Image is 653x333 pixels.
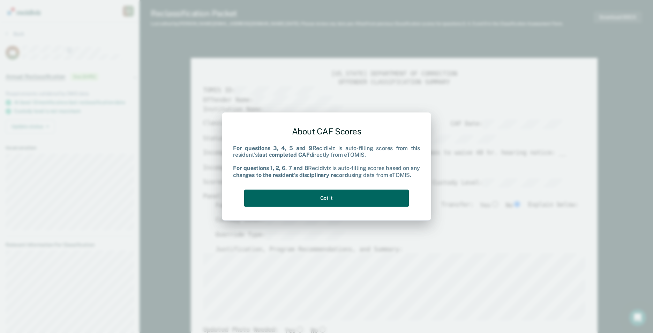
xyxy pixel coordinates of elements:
button: Got it [244,190,409,207]
b: last completed CAF [257,151,309,158]
div: Recidiviz is auto-filling scores from this resident's directly from eTOMIS. Recidiviz is auto-fil... [233,145,420,178]
b: changes to the resident's disciplinary record [233,172,348,178]
b: For questions 1, 2, 6, 7 and 8 [233,165,308,172]
b: For questions 3, 4, 5 and 9 [233,145,313,151]
div: About CAF Scores [233,121,420,142]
